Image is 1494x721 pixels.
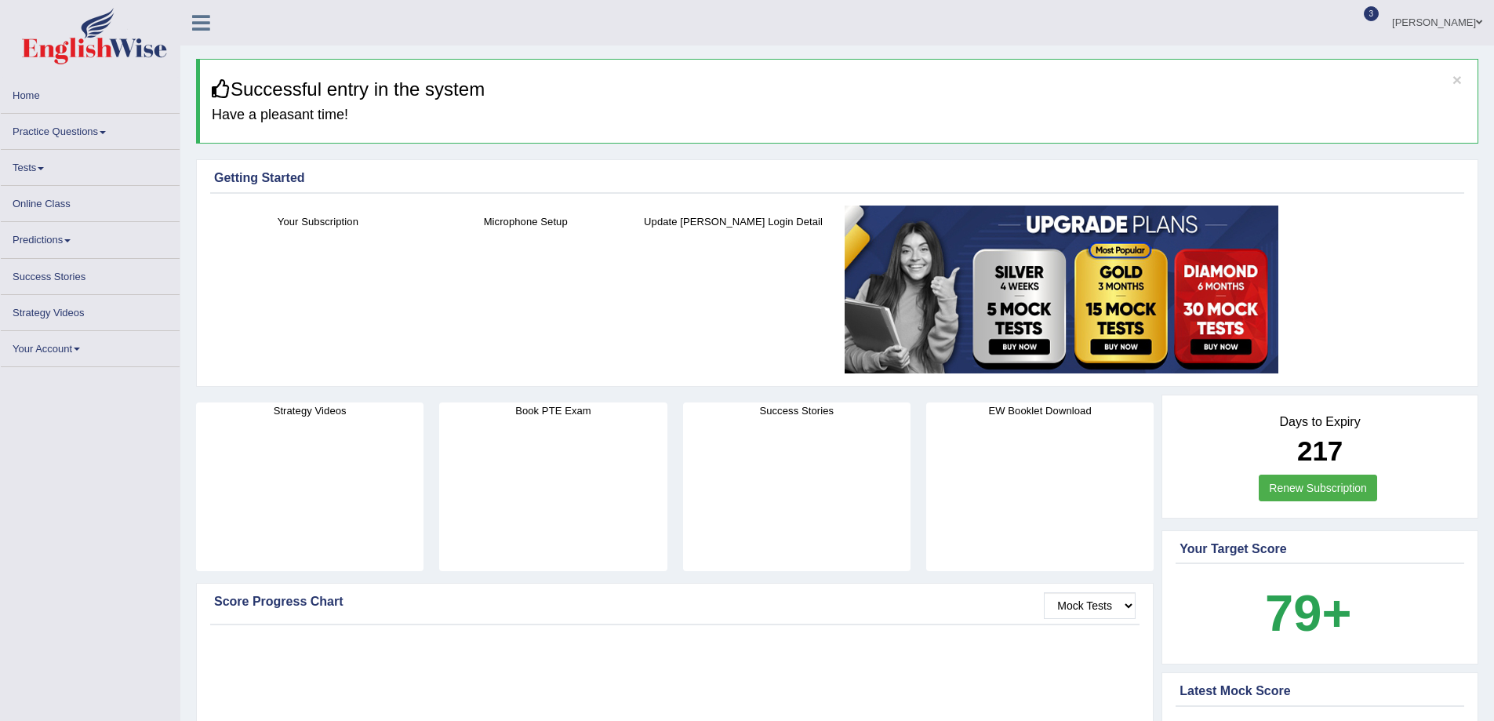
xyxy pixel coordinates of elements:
[1297,435,1343,466] b: 217
[638,213,830,230] h4: Update [PERSON_NAME] Login Detail
[1,186,180,217] a: Online Class
[1,259,180,289] a: Success Stories
[196,402,423,419] h4: Strategy Videos
[683,402,911,419] h4: Success Stories
[1180,540,1460,559] div: Your Target Score
[1,295,180,326] a: Strategy Videos
[1,78,180,108] a: Home
[845,206,1278,373] img: small5.jpg
[1,150,180,180] a: Tests
[1452,71,1462,88] button: ×
[214,169,1460,188] div: Getting Started
[212,107,1466,123] h4: Have a pleasant time!
[430,213,622,230] h4: Microphone Setup
[1,222,180,253] a: Predictions
[1180,682,1460,701] div: Latest Mock Score
[1180,415,1460,429] h4: Days to Expiry
[1,114,180,144] a: Practice Questions
[1259,475,1377,501] a: Renew Subscription
[222,213,414,230] h4: Your Subscription
[1,331,180,362] a: Your Account
[1265,584,1351,642] b: 79+
[212,79,1466,100] h3: Successful entry in the system
[214,592,1136,611] div: Score Progress Chart
[926,402,1154,419] h4: EW Booklet Download
[1364,6,1379,21] span: 3
[439,402,667,419] h4: Book PTE Exam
